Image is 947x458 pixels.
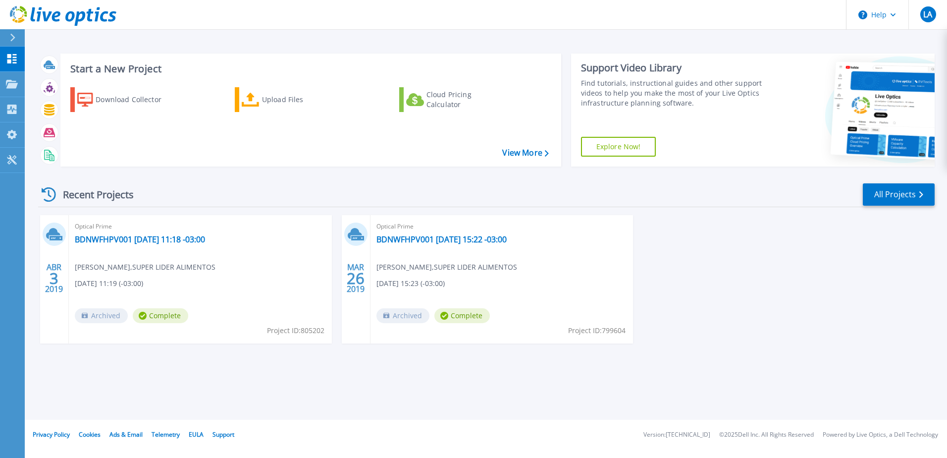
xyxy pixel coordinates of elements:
a: All Projects [863,183,935,206]
span: Project ID: 799604 [568,325,626,336]
div: Recent Projects [38,182,147,207]
li: Version: [TECHNICAL_ID] [643,432,710,438]
a: Ads & Email [109,430,143,439]
span: Optical Prime [75,221,326,232]
span: Complete [133,308,188,323]
span: [DATE] 11:19 (-03:00) [75,278,143,289]
span: Complete [434,308,490,323]
span: [DATE] 15:23 (-03:00) [376,278,445,289]
h3: Start a New Project [70,63,548,74]
span: Project ID: 805202 [267,325,324,336]
a: BDNWFHPV001 [DATE] 11:18 -03:00 [75,234,205,244]
div: Cloud Pricing Calculator [426,90,506,110]
a: Download Collector [70,87,181,112]
a: Telemetry [152,430,180,439]
span: LA [923,10,932,18]
span: Archived [376,308,429,323]
span: 26 [347,274,365,283]
span: 3 [50,274,58,283]
li: Powered by Live Optics, a Dell Technology [823,432,938,438]
div: MAR 2019 [346,260,365,296]
li: © 2025 Dell Inc. All Rights Reserved [719,432,814,438]
div: Upload Files [262,90,341,110]
span: Optical Prime [376,221,628,232]
span: [PERSON_NAME] , SUPER LIDER ALIMENTOS [376,262,517,273]
a: Upload Files [235,87,345,112]
a: Support [212,430,234,439]
div: Find tutorials, instructional guides and other support videos to help you make the most of your L... [581,78,766,108]
div: Support Video Library [581,61,766,74]
a: Privacy Policy [33,430,70,439]
a: Cloud Pricing Calculator [399,87,510,112]
span: [PERSON_NAME] , SUPER LIDER ALIMENTOS [75,262,215,273]
a: Cookies [79,430,101,439]
a: BDNWFHPV001 [DATE] 15:22 -03:00 [376,234,507,244]
span: Archived [75,308,128,323]
a: Explore Now! [581,137,656,157]
a: EULA [189,430,204,439]
a: View More [502,148,548,158]
div: Download Collector [96,90,175,110]
div: ABR 2019 [45,260,63,296]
